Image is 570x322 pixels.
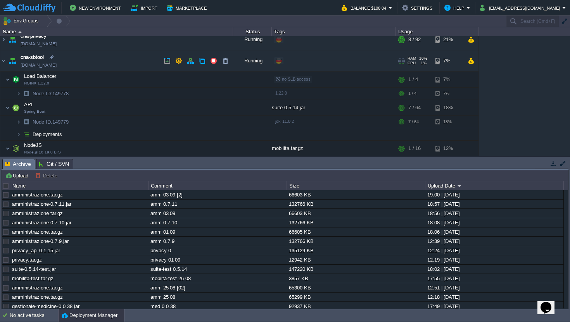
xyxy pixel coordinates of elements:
[5,141,10,156] img: AMDAwAAAACH5BAEAAAAALAAAAAABAAEAAAICRAEAOw==
[272,100,396,115] div: suite-0.5.14.jar
[23,142,43,148] span: NodeJS
[425,190,563,199] div: 19:00 | [DATE]
[149,181,287,190] div: Comment
[7,50,18,71] img: AMDAwAAAACH5BAEAAAAALAAAAAABAAEAAAICRAEAOw==
[287,190,425,199] div: 66603 KB
[272,141,396,156] div: mobilita.tar.gz
[12,294,63,300] a: amministrazione.tar.gz
[12,257,42,263] a: privacy.tar.gz
[23,73,57,79] span: Load Balancer
[24,150,61,155] span: Node.js 16.19.0 LTS
[149,274,286,283] div: mobilta-test 26 08
[131,3,160,12] button: Import
[275,77,311,81] span: no SLB access
[435,116,461,128] div: 18%
[149,255,286,264] div: privacy 01 09
[5,172,31,179] button: Upload
[425,274,563,283] div: 17:55 | [DATE]
[3,15,41,26] button: Env Groups
[149,265,286,274] div: suite-test 0.5.14
[32,131,63,138] a: Deployments
[408,72,418,87] div: 1 / 4
[408,29,421,50] div: 8 / 92
[342,3,389,12] button: Balance $108.04
[10,72,21,87] img: AMDAwAAAACH5BAEAAAAALAAAAAABAAEAAAICRAEAOw==
[10,100,21,115] img: AMDAwAAAACH5BAEAAAAALAAAAAABAAEAAAICRAEAOw==
[33,119,52,125] span: Node ID:
[149,218,286,227] div: amm 0.7.10
[149,237,286,246] div: amm 0.7.9
[149,200,286,208] div: amm 0.7.11
[233,50,272,71] div: Running
[10,181,148,190] div: Name
[425,302,563,311] div: 17:49 | [DATE]
[5,72,10,87] img: AMDAwAAAACH5BAEAAAAALAAAAAABAAEAAAICRAEAOw==
[12,192,63,198] a: amministrazione.tar.gz
[275,119,294,124] span: jdk-11.0.2
[435,50,461,71] div: 7%
[3,3,55,13] img: CloudJiffy
[5,100,10,115] img: AMDAwAAAACH5BAEAAAAALAAAAAABAAEAAAICRAEAOw==
[7,29,18,50] img: AMDAwAAAACH5BAEAAAAALAAAAAABAAEAAAICRAEAOw==
[12,248,60,253] a: privacy_api-0.1.15.jar
[408,141,421,156] div: 1 / 16
[21,32,47,40] a: cna-privacy
[23,101,34,108] span: API
[149,209,286,218] div: amm 03 09
[275,91,287,95] span: 1.22.0
[425,255,563,264] div: 12:19 | [DATE]
[33,91,52,96] span: Node ID:
[21,53,44,61] a: cna-sbtool
[419,56,427,61] span: 10%
[402,3,435,12] button: Settings
[21,88,32,100] img: AMDAwAAAACH5BAEAAAAALAAAAAABAAEAAAICRAEAOw==
[435,141,461,156] div: 12%
[408,100,421,115] div: 7 / 64
[408,88,416,100] div: 1 / 4
[287,265,425,274] div: 147220 KB
[408,116,419,128] div: 7 / 64
[435,100,461,115] div: 18%
[32,90,70,97] span: 149778
[23,73,57,79] a: Load BalancerNGINX 1.22.0
[435,88,461,100] div: 7%
[12,285,63,291] a: amministrazione.tar.gz
[425,218,563,227] div: 18:08 | [DATE]
[62,312,117,319] button: Deployment Manager
[408,61,416,65] span: CPU
[21,40,57,48] a: [DOMAIN_NAME]
[12,220,71,226] a: amministrazione-0.7.10.jar
[16,116,21,128] img: AMDAwAAAACH5BAEAAAAALAAAAAABAAEAAAICRAEAOw==
[287,302,425,311] div: 92937 KB
[287,293,425,301] div: 65299 KB
[425,209,563,218] div: 18:56 | [DATE]
[396,27,478,36] div: Usage
[149,246,286,255] div: privacy 0
[149,293,286,301] div: amm 25 08
[10,309,58,322] div: No active tasks
[12,266,56,272] a: suite-0.5.14-test.jar
[70,3,123,12] button: New Environment
[287,274,425,283] div: 3857 KB
[425,227,563,236] div: 18:06 | [DATE]
[287,209,425,218] div: 66603 KB
[425,293,563,301] div: 12:18 | [DATE]
[12,229,63,235] a: amministrazione.tar.gz
[149,283,286,292] div: amm 25 08 [02]
[287,200,425,208] div: 132766 KB
[24,109,45,114] span: Spring Boot
[5,159,31,169] span: Archive
[419,61,427,65] span: 1%
[12,238,69,244] a: amministrazione-0.7.9.jar
[21,116,32,128] img: AMDAwAAAACH5BAEAAAAALAAAAAABAAEAAAICRAEAOw==
[444,3,466,12] button: Help
[10,141,21,156] img: AMDAwAAAACH5BAEAAAAALAAAAAABAAEAAAICRAEAOw==
[425,246,563,255] div: 12:24 | [DATE]
[24,81,49,86] span: NGINX 1.22.0
[21,61,57,69] a: [DOMAIN_NAME]
[149,190,286,199] div: amm 03 09 [2]
[12,303,79,309] a: gestionale-medicine-0.0.38.jar
[23,102,34,107] a: APISpring Boot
